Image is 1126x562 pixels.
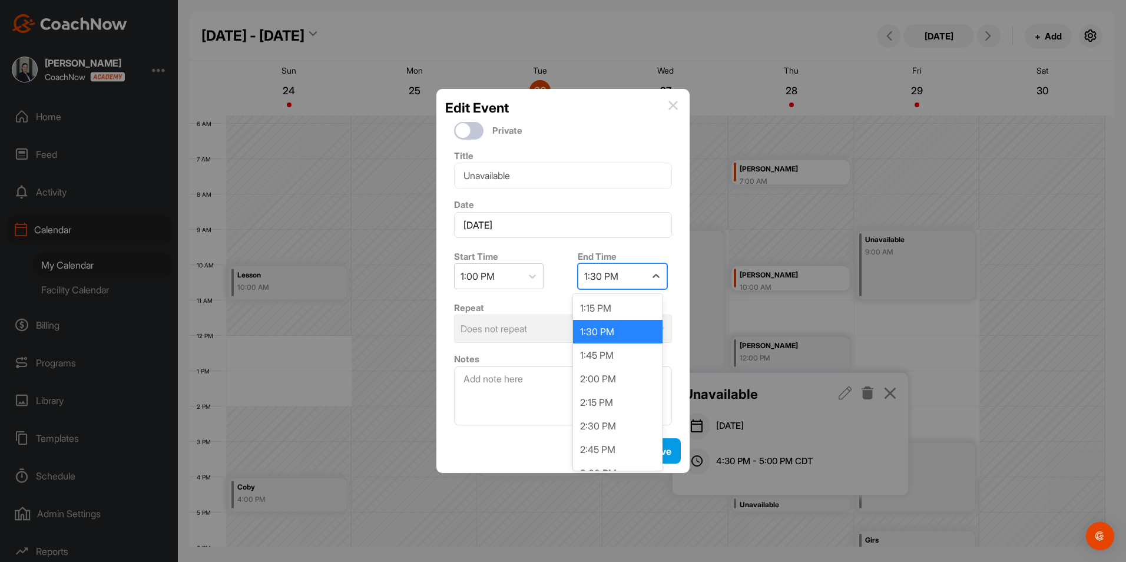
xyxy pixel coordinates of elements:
[573,438,663,461] div: 2:45 PM
[573,391,663,414] div: 2:15 PM
[454,251,498,262] label: Start Time
[668,101,678,110] img: info
[445,98,509,118] h2: Edit Event
[454,212,672,238] input: Select Date
[573,296,663,320] div: 1:15 PM
[492,124,522,138] label: Private
[573,414,663,438] div: 2:30 PM
[454,353,479,365] label: Notes
[578,251,617,262] label: End Time
[584,269,618,283] div: 1:30 PM
[573,461,663,485] div: 3:00 PM
[573,320,663,343] div: 1:30 PM
[454,199,474,210] label: Date
[461,269,495,283] div: 1:00 PM
[573,367,663,391] div: 2:00 PM
[454,150,473,161] label: Title
[1086,522,1114,550] div: Open Intercom Messenger
[573,343,663,367] div: 1:45 PM
[454,302,484,313] label: Repeat
[454,163,672,189] input: Event Name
